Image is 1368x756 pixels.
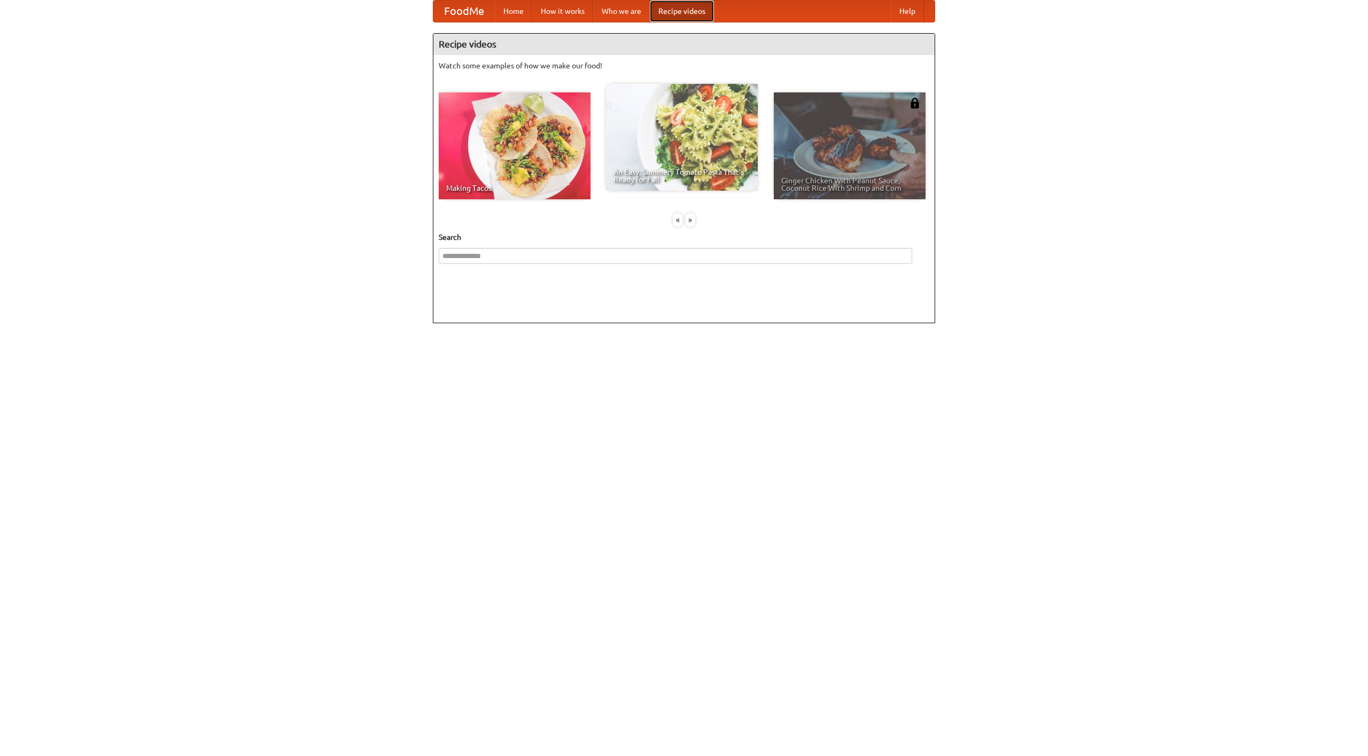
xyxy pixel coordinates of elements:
img: 483408.png [910,98,920,108]
a: Help [891,1,924,22]
a: How it works [532,1,593,22]
p: Watch some examples of how we make our food! [439,60,929,71]
h5: Search [439,232,929,243]
a: FoodMe [433,1,495,22]
a: Who we are [593,1,650,22]
div: « [673,213,682,227]
a: Recipe videos [650,1,714,22]
span: An Easy, Summery Tomato Pasta That's Ready for Fall [613,168,750,183]
h4: Recipe videos [433,34,935,55]
a: An Easy, Summery Tomato Pasta That's Ready for Fall [606,84,758,191]
a: Making Tacos [439,92,590,199]
div: » [686,213,695,227]
a: Home [495,1,532,22]
span: Making Tacos [446,184,583,192]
